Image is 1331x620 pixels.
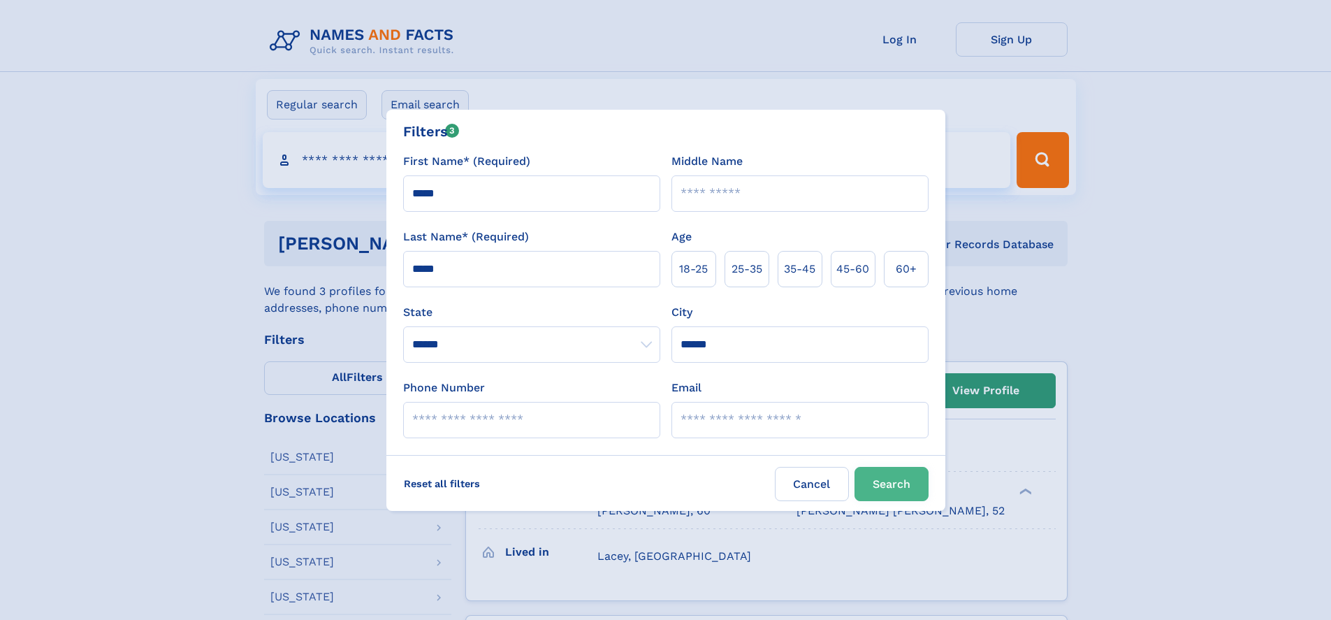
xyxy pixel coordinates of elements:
[854,467,929,501] button: Search
[403,121,460,142] div: Filters
[671,153,743,170] label: Middle Name
[896,261,917,277] span: 60+
[836,261,869,277] span: 45‑60
[671,229,692,245] label: Age
[403,153,530,170] label: First Name* (Required)
[671,304,692,321] label: City
[775,467,849,501] label: Cancel
[732,261,762,277] span: 25‑35
[403,229,529,245] label: Last Name* (Required)
[403,304,660,321] label: State
[671,380,701,396] label: Email
[784,261,815,277] span: 35‑45
[395,467,489,500] label: Reset all filters
[679,261,708,277] span: 18‑25
[403,380,485,396] label: Phone Number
